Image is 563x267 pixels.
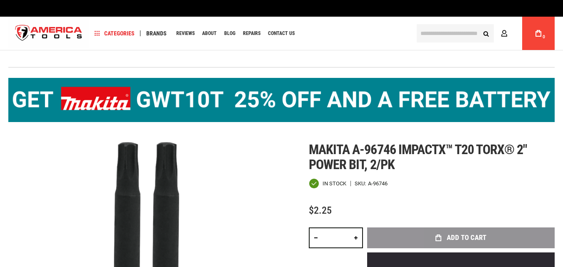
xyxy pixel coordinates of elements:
span: About [202,31,217,36]
a: Categories [91,28,138,39]
span: 0 [543,35,545,39]
a: Blog [220,28,239,39]
button: Search [478,25,494,41]
span: Blog [224,31,235,36]
span: Makita a-96746 impactx™ t20 torx® 2″ power bit, 2/pk [309,142,527,172]
a: Repairs [239,28,264,39]
div: A-96746 [368,181,388,186]
span: In stock [323,181,346,186]
div: Availability [309,178,346,189]
a: Brands [143,28,170,39]
span: Brands [146,30,167,36]
a: store logo [8,18,89,49]
a: About [198,28,220,39]
a: Contact Us [264,28,298,39]
a: Reviews [173,28,198,39]
img: BOGO: Buy the Makita® XGT IMpact Wrench (GWT10T), get the BL4040 4ah Battery FREE! [8,78,555,122]
span: $2.25 [309,205,332,216]
span: Categories [95,30,135,36]
a: 0 [530,17,546,50]
img: America Tools [8,18,89,49]
span: Reviews [176,31,195,36]
span: Contact Us [268,31,295,36]
strong: SKU [355,181,368,186]
span: Repairs [243,31,260,36]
